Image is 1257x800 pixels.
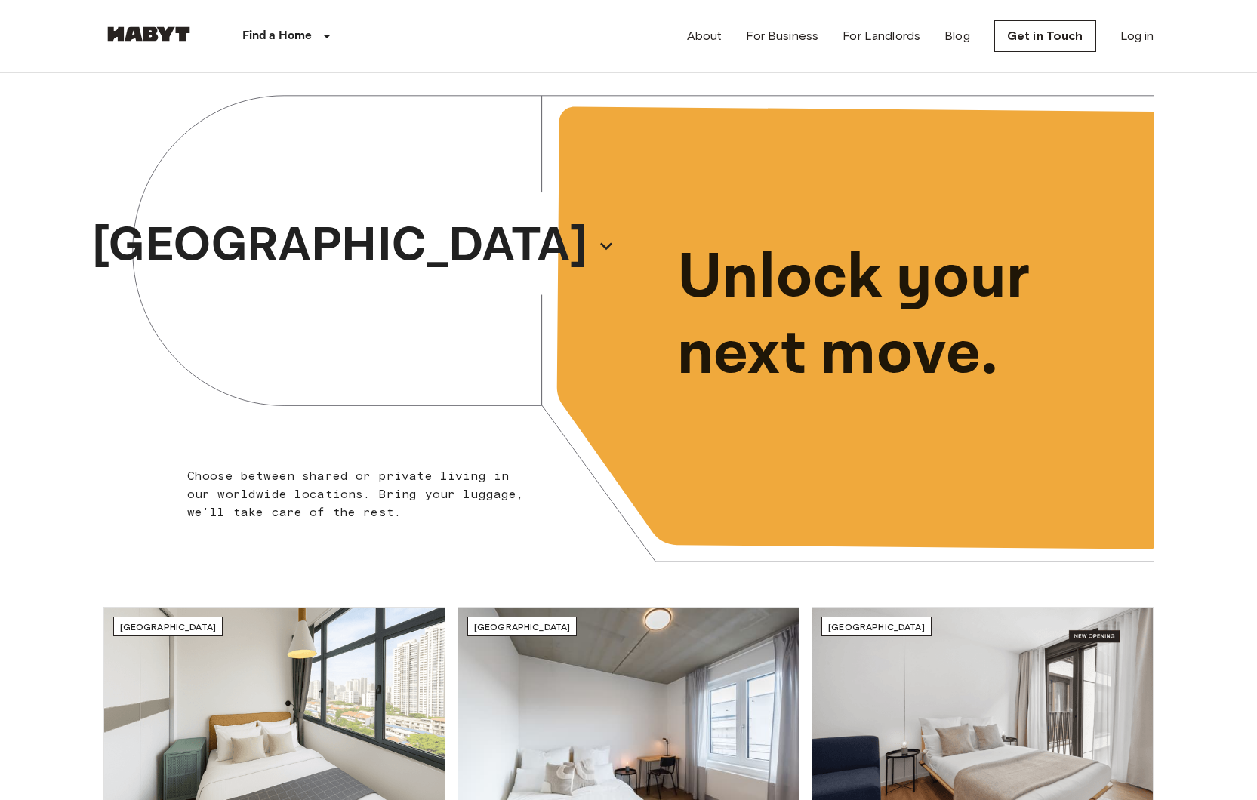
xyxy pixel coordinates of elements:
p: Find a Home [242,27,313,45]
a: For Business [746,27,818,45]
p: Unlock your next move. [677,240,1130,392]
a: For Landlords [843,27,920,45]
a: Get in Touch [994,20,1096,52]
p: Choose between shared or private living in our worldwide locations. Bring your luggage, we'll tak... [187,467,534,522]
p: [GEOGRAPHIC_DATA] [92,210,587,282]
button: [GEOGRAPHIC_DATA] [86,205,621,287]
a: About [687,27,722,45]
a: Blog [944,27,970,45]
span: [GEOGRAPHIC_DATA] [120,621,217,632]
img: Habyt [103,26,194,42]
span: [GEOGRAPHIC_DATA] [828,621,925,632]
a: Log in [1120,27,1154,45]
span: [GEOGRAPHIC_DATA] [474,621,571,632]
